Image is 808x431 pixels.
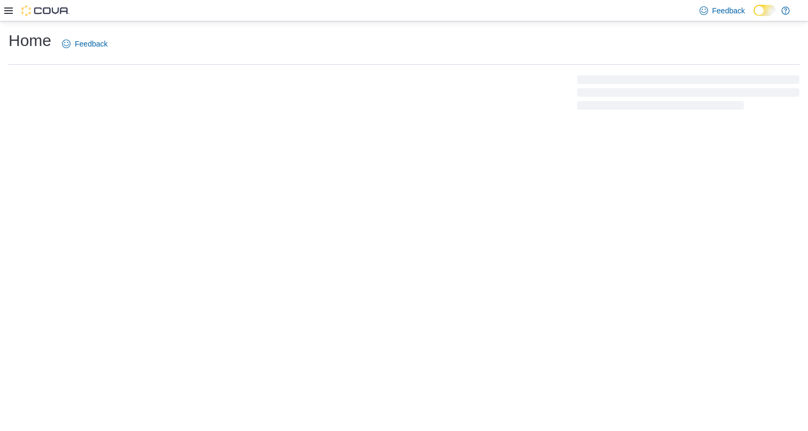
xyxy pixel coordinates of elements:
img: Cova [21,5,69,16]
span: Loading [577,78,799,112]
h1: Home [9,30,51,51]
span: Feedback [712,5,745,16]
a: Feedback [58,33,112,55]
span: Feedback [75,39,107,49]
input: Dark Mode [753,5,776,16]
